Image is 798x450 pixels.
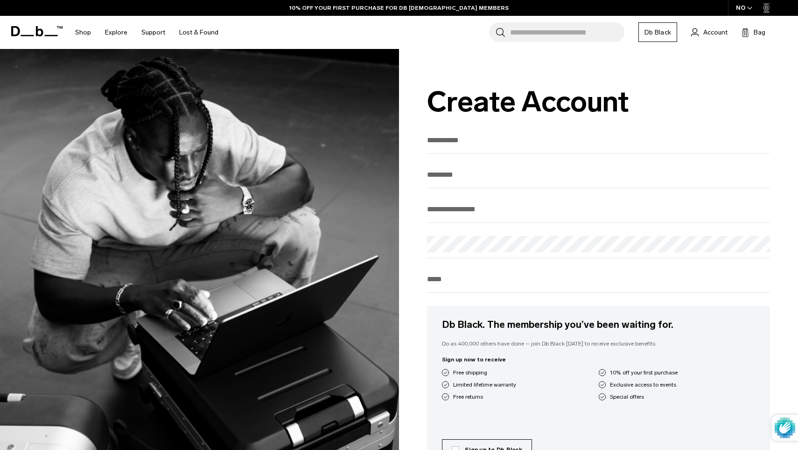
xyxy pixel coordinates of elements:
span: Bag [754,28,765,37]
nav: Main Navigation [68,16,225,49]
a: Account [691,27,728,38]
span: Limited lifetime warranty [453,381,516,389]
span: Special offers [610,393,644,401]
a: Explore [105,16,127,49]
a: 10% OFF YOUR FIRST PURCHASE FOR DB [DEMOGRAPHIC_DATA] MEMBERS [289,4,509,12]
span: Exclusive access to events [610,381,676,389]
a: Shop [75,16,91,49]
button: Bag [742,27,765,38]
span: Free returns [453,393,483,401]
img: Protected by hCaptcha [775,415,795,441]
p: Sign up now to receive [442,355,755,364]
span: Create Account [427,85,629,119]
a: Lost & Found [179,16,218,49]
span: 10% off your first purchase [610,368,678,377]
span: Account [703,28,728,37]
a: Db Black [638,22,677,42]
a: Support [141,16,165,49]
p: Do as 400,000 others have done – join Db Black [DATE] to receive exclusive benefits. [442,339,755,348]
h4: Db Black. The membership you’ve been waiting for. [442,317,755,332]
span: Free shipping [453,368,487,377]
